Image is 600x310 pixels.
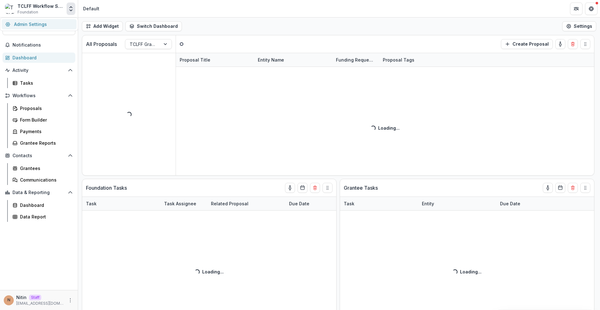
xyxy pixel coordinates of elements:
div: Payments [20,128,70,135]
button: Get Help [585,2,597,15]
button: toggle-assigned-to-me [555,39,565,49]
p: Foundation Tasks [86,184,127,192]
a: Dashboard [2,52,75,63]
div: Form Builder [20,117,70,123]
p: Staff [29,295,41,300]
button: Create Proposal [501,39,553,49]
a: Payments [10,126,75,137]
div: Data Report [20,213,70,220]
button: toggle-assigned-to-me [543,183,553,193]
div: TCLFF Workflow Sandbox [17,3,64,9]
button: Drag [580,39,590,49]
div: Grantees [20,165,70,172]
a: Data Report [10,212,75,222]
nav: breadcrumb [81,4,102,13]
span: Workflows [12,93,65,98]
span: Notifications [12,42,73,48]
div: Tasks [20,80,70,86]
button: Open Workflows [2,91,75,101]
p: [EMAIL_ADDRESS][DOMAIN_NAME] [16,301,64,306]
button: toggle-assigned-to-me [285,183,295,193]
a: Dashboard [10,200,75,210]
button: Open Contacts [2,151,75,161]
a: Form Builder [10,115,75,125]
div: Dashboard [12,54,70,61]
button: Notifications [2,40,75,50]
div: Grantee Reports [20,140,70,146]
div: Default [83,5,99,12]
button: Delete card [310,183,320,193]
div: Proposals [20,105,70,112]
button: More [67,297,74,304]
a: Tasks [10,78,75,88]
a: Grantee Reports [10,138,75,148]
button: Partners [570,2,582,15]
button: Settings [562,21,596,31]
a: Proposals [10,103,75,113]
button: Drag [580,183,590,193]
a: Grantees [10,163,75,173]
span: Activity [12,68,65,73]
button: Open entity switcher [67,2,75,15]
p: All Proposals [86,40,117,48]
span: Data & Reporting [12,190,65,195]
button: Add Widget [82,21,123,31]
button: Drag [322,183,332,193]
button: Delete card [568,39,578,49]
p: Grantee Tasks [344,184,378,192]
button: Switch Dashboard [125,21,182,31]
button: Open Data & Reporting [2,187,75,197]
span: Foundation [17,9,38,15]
button: Calendar [555,183,565,193]
p: Nitin [16,294,27,301]
div: Dashboard [20,202,70,208]
div: Communications [20,177,70,183]
button: Calendar [297,183,307,193]
span: Contacts [12,153,65,158]
a: Communications [10,175,75,185]
button: Open Activity [2,65,75,75]
img: TCLFF Workflow Sandbox [5,4,15,14]
button: Delete card [568,183,578,193]
div: Nitin [7,298,10,302]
